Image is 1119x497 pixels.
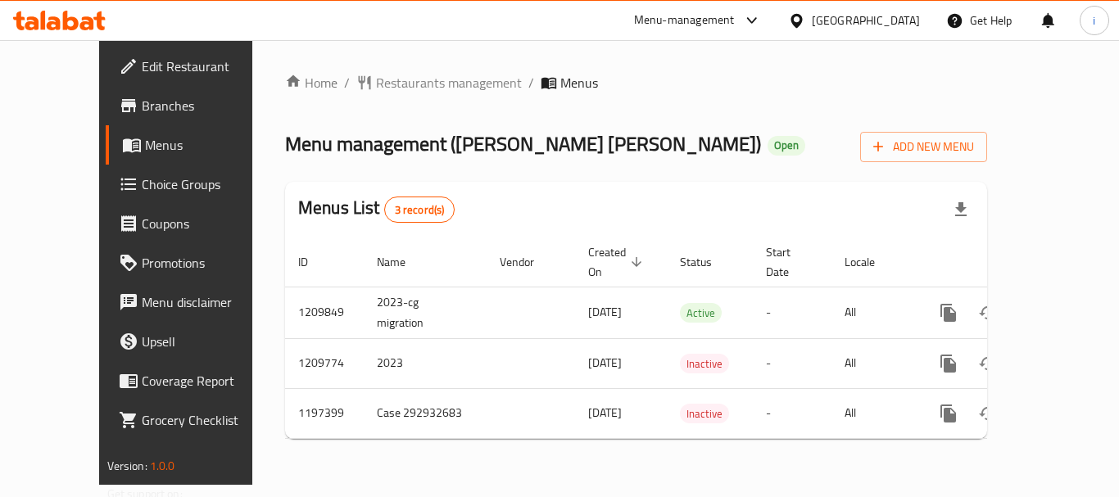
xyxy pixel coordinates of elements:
[588,352,622,373] span: [DATE]
[385,202,455,218] span: 3 record(s)
[106,400,286,440] a: Grocery Checklist
[285,338,364,388] td: 1209774
[142,96,273,115] span: Branches
[812,11,920,29] div: [GEOGRAPHIC_DATA]
[680,303,722,323] div: Active
[106,204,286,243] a: Coupons
[968,293,1008,332] button: Change Status
[968,394,1008,433] button: Change Status
[753,287,831,338] td: -
[768,136,805,156] div: Open
[929,344,968,383] button: more
[376,73,522,93] span: Restaurants management
[106,361,286,400] a: Coverage Report
[680,354,729,373] div: Inactive
[107,455,147,477] span: Version:
[364,287,487,338] td: 2023-cg migration
[106,243,286,282] a: Promotions
[142,292,273,312] span: Menu disclaimer
[106,322,286,361] a: Upsell
[106,86,286,125] a: Branches
[142,253,273,273] span: Promotions
[142,332,273,351] span: Upsell
[285,388,364,438] td: 1197399
[142,56,273,76] span: Edit Restaurant
[142,410,273,430] span: Grocery Checklist
[929,394,968,433] button: more
[766,242,812,282] span: Start Date
[142,174,273,194] span: Choice Groups
[356,73,522,93] a: Restaurants management
[142,371,273,391] span: Coverage Report
[142,214,273,233] span: Coupons
[285,73,338,93] a: Home
[680,252,733,272] span: Status
[941,190,981,229] div: Export file
[588,301,622,323] span: [DATE]
[680,404,729,423] div: Inactive
[845,252,896,272] span: Locale
[106,282,286,322] a: Menu disclaimer
[560,73,598,93] span: Menus
[831,388,916,438] td: All
[831,338,916,388] td: All
[916,237,1099,287] th: Actions
[285,125,761,162] span: Menu management ( [PERSON_NAME] [PERSON_NAME] )
[873,137,974,157] span: Add New Menu
[384,197,455,223] div: Total records count
[364,338,487,388] td: 2023
[377,252,427,272] span: Name
[106,165,286,204] a: Choice Groups
[298,252,329,272] span: ID
[344,73,350,93] li: /
[285,287,364,338] td: 1209849
[364,388,487,438] td: Case 292932683
[1093,11,1095,29] span: i
[145,135,273,155] span: Menus
[285,73,987,93] nav: breadcrumb
[929,293,968,332] button: more
[106,47,286,86] a: Edit Restaurant
[753,388,831,438] td: -
[680,304,722,323] span: Active
[860,132,987,162] button: Add New Menu
[150,455,175,477] span: 1.0.0
[680,355,729,373] span: Inactive
[753,338,831,388] td: -
[500,252,555,272] span: Vendor
[528,73,534,93] li: /
[285,237,1099,439] table: enhanced table
[634,11,735,30] div: Menu-management
[768,138,805,152] span: Open
[831,287,916,338] td: All
[680,404,729,423] span: Inactive
[588,242,647,282] span: Created On
[106,125,286,165] a: Menus
[588,402,622,423] span: [DATE]
[298,196,455,223] h2: Menus List
[968,344,1008,383] button: Change Status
